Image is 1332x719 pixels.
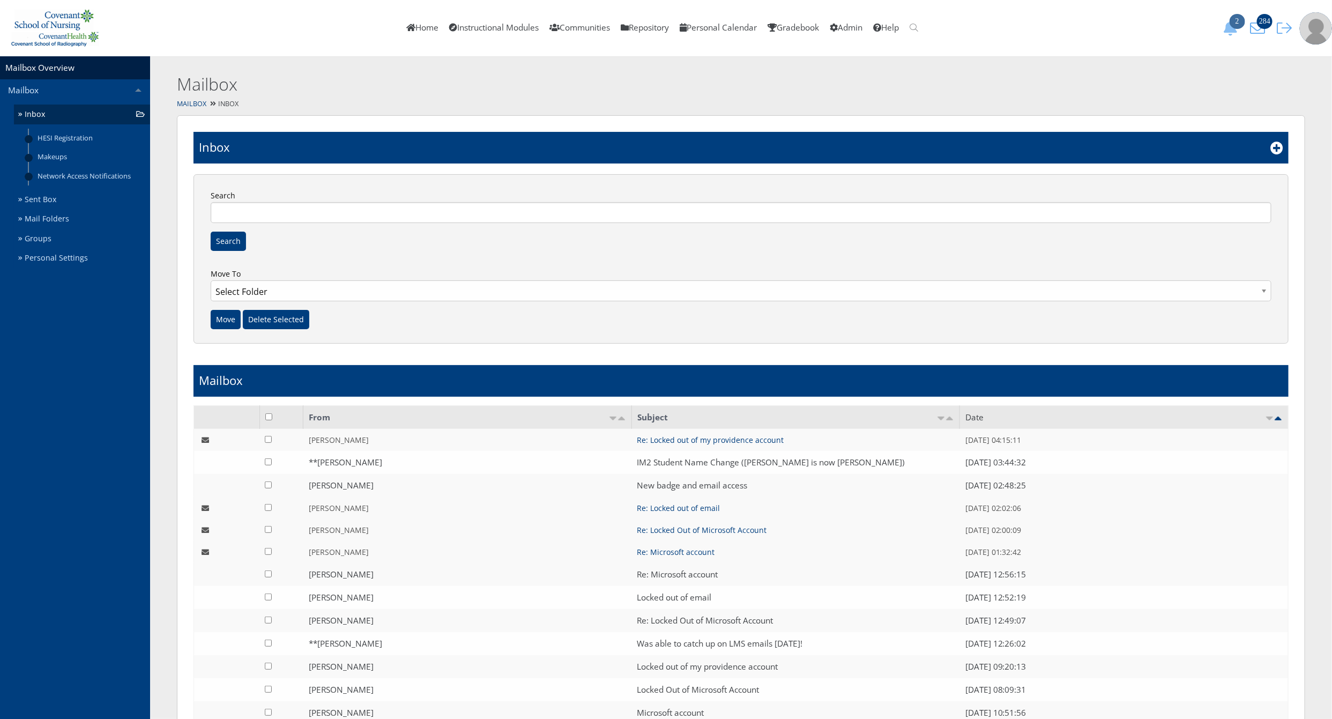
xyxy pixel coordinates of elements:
button: 284 [1246,20,1273,36]
td: [DATE] 09:20:13 [960,655,1289,678]
a: Locked out of my providence account [637,661,778,672]
td: [PERSON_NAME] [303,563,632,586]
a: Sent Box [14,190,150,210]
td: Date [960,406,1289,429]
td: [DATE] 01:32:42 [960,541,1289,563]
a: 2 [1219,22,1246,33]
td: [DATE] 02:48:25 [960,474,1289,497]
img: asc.png [937,417,946,420]
a: Locked Out of Microsoft Account [637,684,759,695]
a: HESI Registration [29,129,150,147]
span: 284 [1257,14,1273,29]
a: Network Access Notifications [29,166,150,185]
td: From [303,406,632,429]
td: [DATE] 03:44:32 [960,451,1289,474]
td: [PERSON_NAME] [303,609,632,632]
td: **[PERSON_NAME] [303,451,632,474]
td: [PERSON_NAME] [303,429,632,451]
a: Makeups [29,147,150,166]
a: Locked out of email [637,592,711,603]
td: [DATE] 02:00:09 [960,519,1289,541]
td: [DATE] 12:56:15 [960,563,1289,586]
div: Inbox [150,97,1332,112]
a: Inbox [14,105,150,124]
a: Re: Locked Out of Microsoft Account [637,525,767,535]
td: [DATE] 12:52:19 [960,586,1289,609]
td: [DATE] 12:26:02 [960,632,1289,655]
td: [DATE] 02:02:06 [960,497,1289,519]
i: Add New [1270,142,1283,154]
td: **[PERSON_NAME] [303,632,632,655]
td: Subject [631,406,960,429]
img: desc.png [617,417,626,420]
img: desc.png [946,417,954,420]
td: [DATE] 08:09:31 [960,678,1289,701]
label: Search [208,189,1274,223]
select: Move To [211,280,1271,301]
img: desc_active.png [1274,417,1283,420]
a: Mail Folders [14,209,150,229]
a: Re: Locked out of my providence account [637,435,784,445]
td: [PERSON_NAME] [303,678,632,701]
img: asc.png [609,417,617,420]
h2: Mailbox [177,72,1043,97]
td: [PERSON_NAME] [303,497,632,519]
td: [DATE] 04:15:11 [960,429,1289,451]
a: Microsoft account [637,707,704,718]
a: Groups [14,229,150,249]
label: Move To [208,267,1274,310]
h1: Mailbox [199,372,243,389]
a: Personal Settings [14,248,150,268]
td: [PERSON_NAME] [303,541,632,563]
h1: Inbox [199,139,230,155]
img: asc.png [1266,417,1274,420]
input: Search [211,202,1271,223]
span: 2 [1230,14,1245,29]
img: user-profile-default-picture.png [1300,12,1332,45]
td: [PERSON_NAME] [303,586,632,609]
a: New badge and email access [637,480,747,491]
td: [PERSON_NAME] [303,655,632,678]
a: 284 [1246,22,1273,33]
a: Mailbox Overview [5,62,75,73]
a: Re: Microsoft account [637,547,715,557]
a: Re: Microsoft account [637,569,718,580]
td: [PERSON_NAME] [303,519,632,541]
td: [PERSON_NAME] [303,474,632,497]
td: [DATE] 12:49:07 [960,609,1289,632]
a: Re: Locked out of email [637,503,720,513]
a: IM2 Student Name Change ([PERSON_NAME] is now [PERSON_NAME]) [637,457,905,468]
a: Mailbox [177,99,206,108]
button: 2 [1219,20,1246,36]
a: Was able to catch up on LMS emails [DATE]! [637,638,802,649]
a: Re: Locked Out of Microsoft Account [637,615,773,626]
